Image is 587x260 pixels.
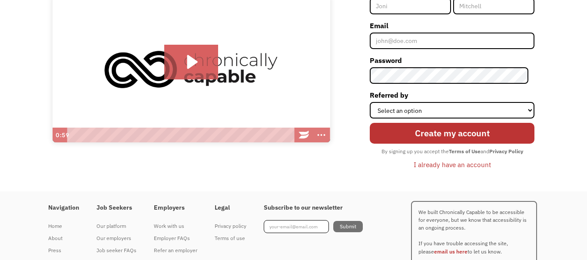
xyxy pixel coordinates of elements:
h4: Job Seekers [96,204,136,212]
a: Privacy policy [215,220,246,232]
a: About [48,232,79,244]
input: Create my account [370,123,534,144]
label: Email [370,19,534,33]
a: Terms of use [215,232,246,244]
strong: Privacy Policy [489,148,523,155]
a: Our employers [96,232,136,244]
div: Refer an employer [154,245,197,256]
a: Wistia Logo -- Learn More [295,128,313,142]
div: Our platform [96,221,136,231]
label: Referred by [370,88,534,102]
div: Privacy policy [215,221,246,231]
button: Play Video: Introducing Chronically Capable [164,45,219,79]
a: Home [48,220,79,232]
div: Our employers [96,233,136,244]
div: Employer FAQs [154,233,197,244]
input: your-email@email.com [264,220,329,233]
div: About [48,233,79,244]
a: Employer FAQs [154,232,197,244]
label: Password [370,53,534,67]
h4: Legal [215,204,246,212]
h4: Subscribe to our newsletter [264,204,363,212]
div: Playbar [71,128,291,142]
a: Job seeker FAQs [96,244,136,257]
input: Submit [333,221,363,232]
div: I already have an account [414,159,491,170]
form: Footer Newsletter [264,220,363,233]
a: Press [48,244,79,257]
input: john@doe.com [370,33,534,49]
div: Press [48,245,79,256]
div: Terms of use [215,233,246,244]
a: Our platform [96,220,136,232]
a: I already have an account [407,157,497,172]
strong: Terms of Use [449,148,481,155]
button: Show more buttons [313,128,330,142]
div: By signing up you accept the and [377,146,527,157]
a: email us here [434,248,468,255]
a: Refer an employer [154,244,197,257]
div: Work with us [154,221,197,231]
a: Work with us [154,220,197,232]
div: Home [48,221,79,231]
div: Job seeker FAQs [96,245,136,256]
h4: Employers [154,204,197,212]
h4: Navigation [48,204,79,212]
